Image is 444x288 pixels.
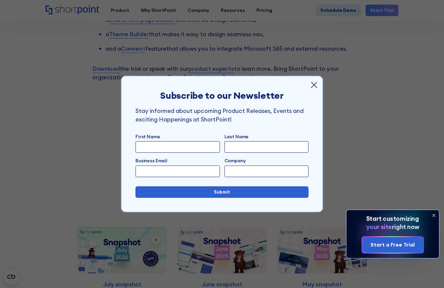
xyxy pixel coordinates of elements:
[135,133,220,140] label: First Name
[370,241,415,249] div: Start a Free Trial
[135,157,167,164] label: Business Email
[224,133,309,140] label: Last Name
[135,107,309,124] p: Stay informed about upcoming Product Releases, Events and exciting Happenings at ShortPoint!
[135,90,309,197] form: form
[224,157,309,164] label: Company
[135,90,309,101] div: Subscribe to our Newsletter
[362,237,423,253] a: Start a Free Trial
[135,186,309,198] input: Submit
